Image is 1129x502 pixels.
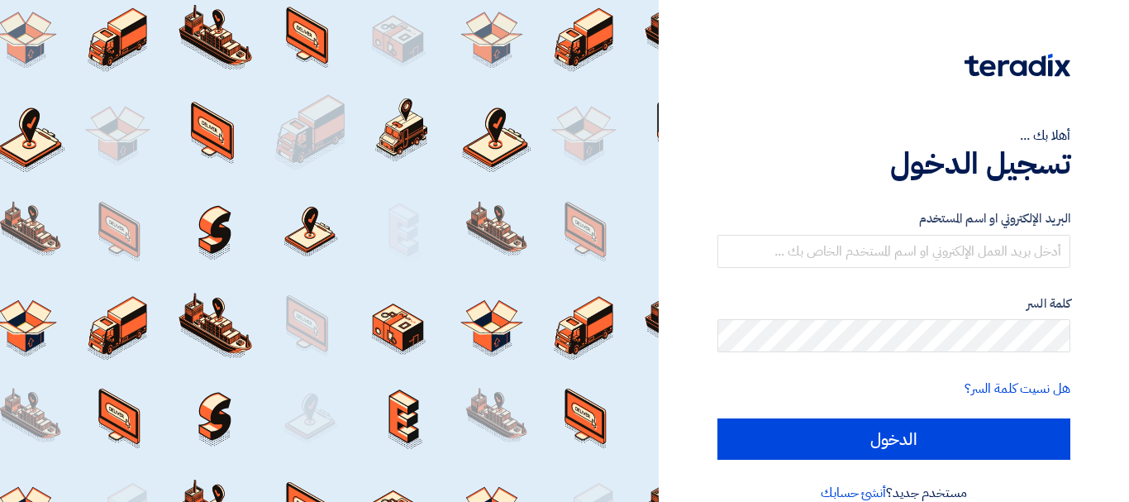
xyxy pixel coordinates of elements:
input: أدخل بريد العمل الإلكتروني او اسم المستخدم الخاص بك ... [717,235,1070,268]
h1: تسجيل الدخول [717,146,1070,182]
label: كلمة السر [717,294,1070,313]
input: الدخول [717,418,1070,460]
label: البريد الإلكتروني او اسم المستخدم [717,209,1070,228]
div: أهلا بك ... [717,126,1070,146]
a: هل نسيت كلمة السر؟ [965,379,1070,399]
img: Teradix logo [965,54,1070,77]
